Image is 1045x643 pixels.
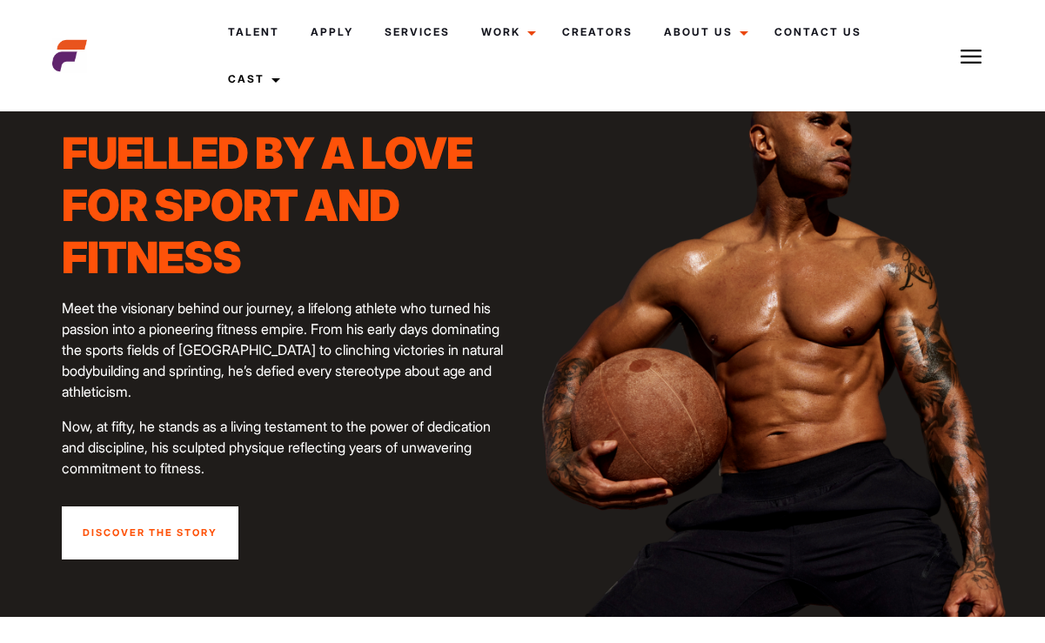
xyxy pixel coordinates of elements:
[961,46,981,67] img: Burger icon
[466,9,546,56] a: Work
[759,9,877,56] a: Contact Us
[52,38,87,73] img: cropped-aefm-brand-fav-22-square.png
[212,9,295,56] a: Talent
[62,298,512,402] p: Meet the visionary behind our journey, a lifelong athlete who turned his passion into a pioneerin...
[62,506,238,560] a: Discover the story
[295,9,369,56] a: Apply
[62,416,512,479] p: Now, at fifty, he stands as a living testament to the power of dedication and discipline, his scu...
[648,9,759,56] a: About Us
[62,127,512,284] h1: Fuelled by a love for sport and fitness
[212,56,291,103] a: Cast
[546,9,648,56] a: Creators
[369,9,466,56] a: Services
